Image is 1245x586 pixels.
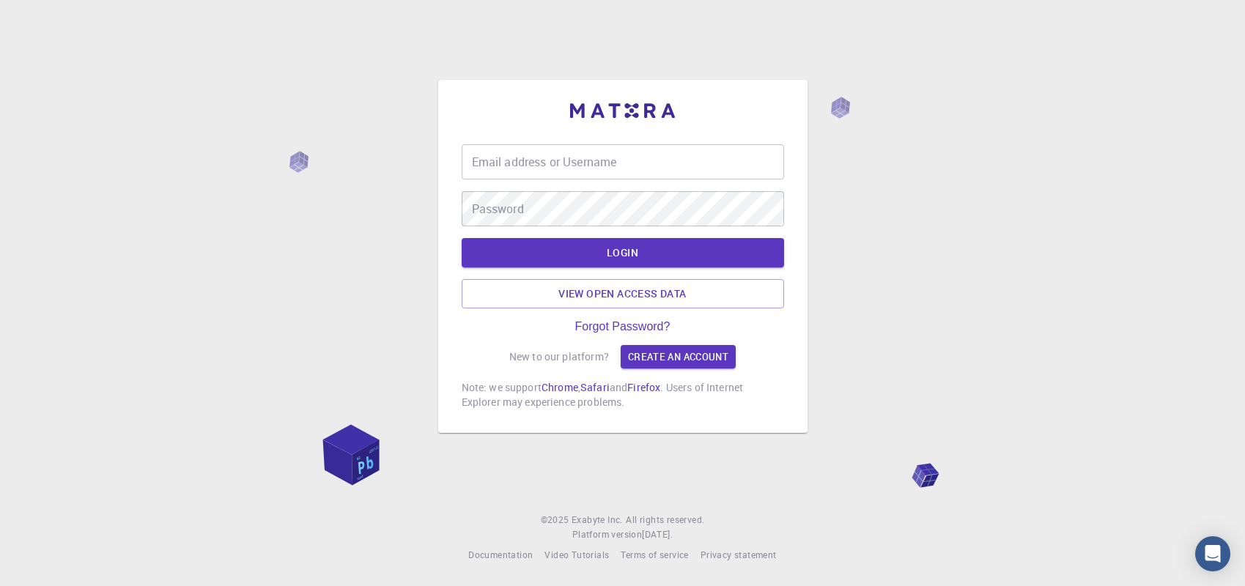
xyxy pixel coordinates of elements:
[468,549,533,560] span: Documentation
[575,320,670,333] a: Forgot Password?
[462,279,784,308] a: View open access data
[572,527,642,542] span: Platform version
[627,380,660,394] a: Firefox
[468,548,533,563] a: Documentation
[642,528,673,540] span: [DATE] .
[544,548,609,563] a: Video Tutorials
[544,549,609,560] span: Video Tutorials
[701,548,777,563] a: Privacy statement
[572,513,623,527] a: Exabyte Inc.
[541,513,572,527] span: © 2025
[626,513,704,527] span: All rights reserved.
[621,345,736,368] a: Create an account
[542,380,578,394] a: Chrome
[621,548,688,563] a: Terms of service
[572,513,623,525] span: Exabyte Inc.
[701,549,777,560] span: Privacy statement
[621,549,688,560] span: Terms of service
[462,380,784,409] p: Note: we support , and . Users of Internet Explorer may experience problems.
[642,527,673,542] a: [DATE].
[462,238,784,267] button: LOGIN
[1195,536,1230,571] div: Open Intercom Messenger
[509,349,609,364] p: New to our platform?
[580,380,610,394] a: Safari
